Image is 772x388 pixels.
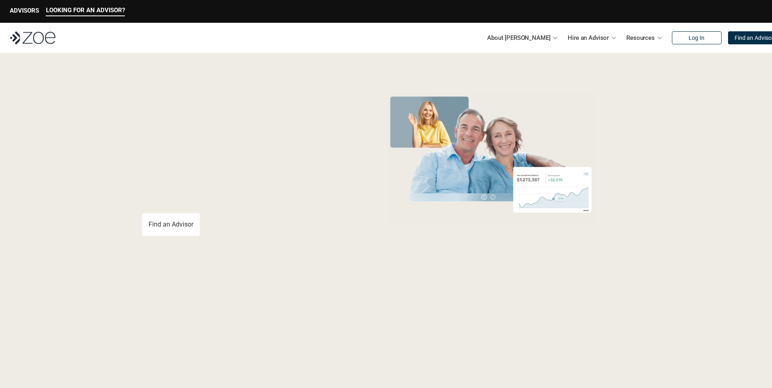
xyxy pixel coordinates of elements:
p: Loremipsum: *DolOrsi Ametconsecte adi Eli Seddoeius tem inc utlaboreet. Dol 2283 MagNaal Enimadmi... [20,340,752,369]
p: ADVISORS [10,7,39,14]
p: Find an Advisor [149,220,193,228]
span: Grow Your Wealth [142,90,323,121]
p: Resources [626,32,655,44]
a: Log In [672,31,722,44]
em: The information in the visuals above is for illustrative purposes only and does not represent an ... [378,230,604,234]
p: Hire an Advisor [568,32,609,44]
span: with a Financial Advisor [142,117,306,176]
p: Log In [689,35,704,41]
p: LOOKING FOR AN ADVISOR? [46,7,125,14]
p: You deserve an advisor you can trust. [PERSON_NAME], hire, and invest with vetted, fiduciary, fin... [142,184,352,203]
a: Find an Advisor [142,213,200,236]
p: About [PERSON_NAME] [487,32,550,44]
